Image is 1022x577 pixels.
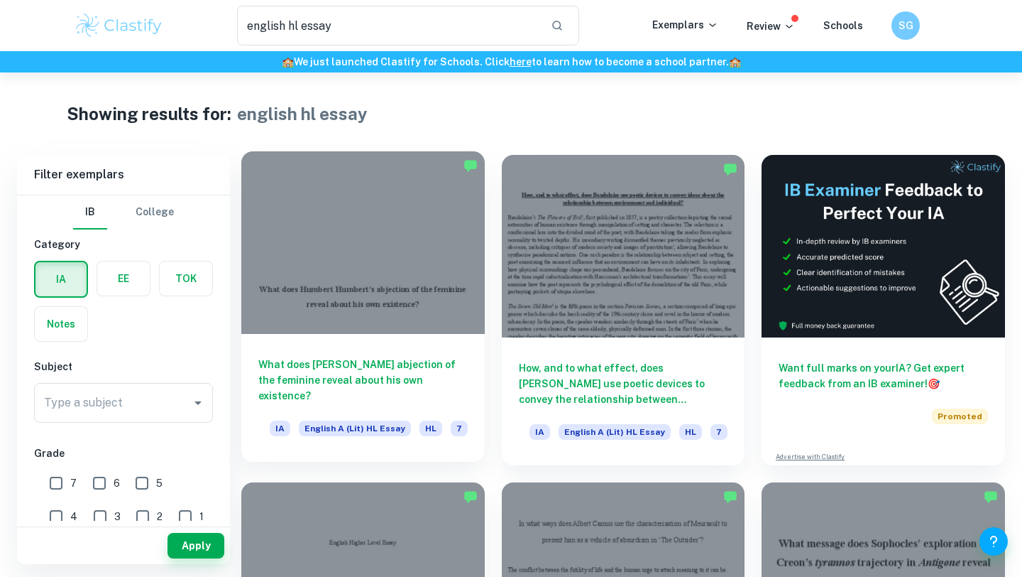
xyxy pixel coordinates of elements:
h6: Want full marks on your IA ? Get expert feedback from an IB examiner! [779,360,988,392]
span: 6 [114,475,120,491]
span: 2 [157,509,163,524]
input: Search for any exemplars... [237,6,539,45]
span: IA [270,421,290,436]
a: Advertise with Clastify [776,452,845,462]
button: Open [188,393,208,413]
h6: How, and to what effect, does [PERSON_NAME] use poetic devices to convey the relationship between... [519,360,728,407]
span: English A (Lit) HL Essay [559,424,671,440]
a: What does [PERSON_NAME] abjection of the feminine reveal about his own existence?IAEnglish A (Lit... [241,155,485,465]
button: TOK [160,261,212,296]
h6: What does [PERSON_NAME] abjection of the feminine reveal about his own existence? [258,357,468,404]
span: 1 [199,509,204,524]
img: Marked [463,158,478,173]
span: 3 [114,509,121,524]
h1: english hl essay [237,101,368,126]
span: 7 [70,475,77,491]
h6: Filter exemplars [17,155,230,195]
h1: Showing results for: [67,101,231,126]
img: Thumbnail [762,155,1005,338]
span: 7 [710,424,727,440]
h6: Grade [34,446,213,461]
img: Marked [463,490,478,504]
img: Marked [984,490,998,504]
h6: Subject [34,359,213,374]
img: Marked [723,490,737,504]
span: HL [679,424,702,440]
p: Review [747,18,795,34]
img: Marked [723,162,737,176]
span: Promoted [932,409,988,424]
img: Clastify logo [74,11,164,40]
button: EE [97,261,150,296]
h6: SG [898,18,914,33]
span: English A (Lit) HL Essay [299,421,411,436]
span: 🏫 [282,56,294,68]
span: 🏫 [729,56,741,68]
a: here [510,56,532,68]
span: 4 [70,509,77,524]
button: College [136,195,174,230]
h6: Category [34,237,213,252]
span: IA [529,424,550,440]
div: Filter type choice [73,195,174,230]
p: Exemplars [652,17,718,33]
button: SG [891,11,920,40]
a: How, and to what effect, does [PERSON_NAME] use poetic devices to convey the relationship between... [502,155,745,465]
h6: We just launched Clastify for Schools. Click to learn how to become a school partner. [3,54,1019,70]
span: 7 [451,421,468,436]
button: Help and Feedback [979,527,1008,556]
button: IA [35,262,87,296]
span: 🎯 [928,378,940,389]
span: 5 [156,475,163,491]
a: Schools [823,20,863,31]
button: IB [73,195,107,230]
button: Apply [167,533,224,559]
a: Want full marks on yourIA? Get expert feedback from an IB examiner!PromotedAdvertise with Clastify [762,155,1005,465]
button: Notes [35,307,87,341]
span: HL [419,421,442,436]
